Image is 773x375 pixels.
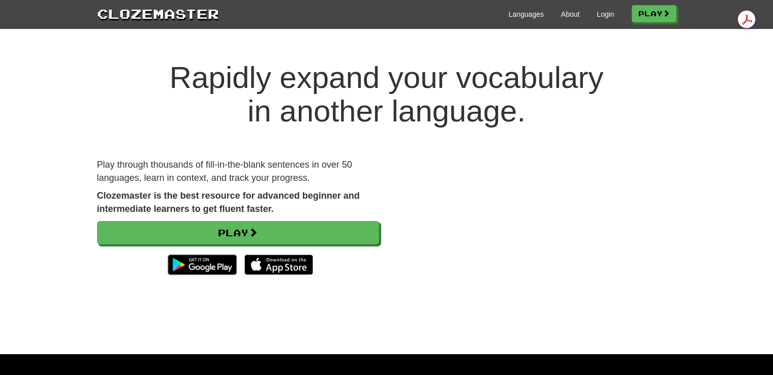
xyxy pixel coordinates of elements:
[97,191,360,214] strong: Clozemaster is the best resource for advanced beginner and intermediate learners to get fluent fa...
[509,9,544,19] a: Languages
[597,9,614,19] a: Login
[244,255,313,275] img: Download_on_the_App_Store_Badge_US-UK_135x40-25178aeef6eb6b83b96f5f2d004eda3bffbb37122de64afbaef7...
[163,249,241,280] img: Get it on Google Play
[97,4,219,23] a: Clozemaster
[97,159,379,184] p: Play through thousands of fill-in-the-blank sentences in over 50 languages, learn in context, and...
[561,9,580,19] a: About
[632,5,676,22] a: Play
[97,221,379,244] a: Play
